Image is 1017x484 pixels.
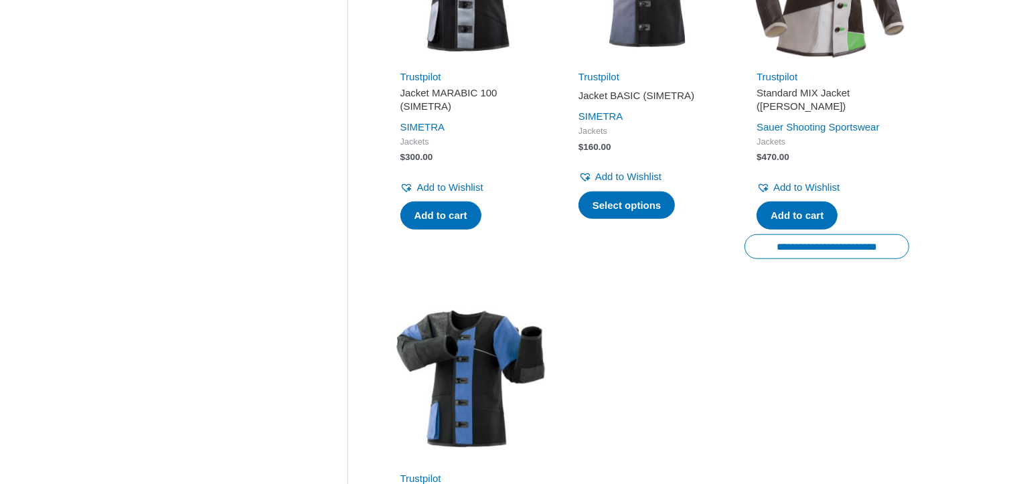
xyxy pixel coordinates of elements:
a: Add to cart: “Jacket MARABIC 100 (SIMETRA)” [400,201,481,230]
a: Trustpilot [757,71,797,82]
a: Add to cart: “Standard MIX Jacket (SAUER)” [757,201,838,230]
span: Add to Wishlist [417,181,483,193]
a: Trustpilot [400,71,441,82]
h2: Jacket BASIC (SIMETRA) [578,89,719,102]
a: Add to Wishlist [578,167,661,186]
span: $ [400,152,406,162]
a: Standard MIX Jacket ([PERSON_NAME]) [757,86,897,118]
bdi: 160.00 [578,142,611,152]
span: Add to Wishlist [773,181,840,193]
a: SIMETRA [578,110,623,122]
a: Add to Wishlist [400,178,483,197]
bdi: 470.00 [757,152,789,162]
a: Trustpilot [400,473,441,484]
span: Jackets [578,126,719,137]
bdi: 300.00 [400,152,433,162]
span: Jackets [400,137,541,148]
a: Jacket MARABIC 100 (SIMETRA) [400,86,541,118]
img: Jacket PRIMOFIT 10 [388,297,553,461]
span: $ [578,142,584,152]
span: Add to Wishlist [595,171,661,182]
a: SIMETRA [400,121,445,133]
h2: Standard MIX Jacket ([PERSON_NAME]) [757,86,897,112]
a: Add to Wishlist [757,178,840,197]
a: Jacket BASIC (SIMETRA) [578,89,719,107]
a: Sauer Shooting Sportswear [757,121,879,133]
span: Jackets [757,137,897,148]
a: Select options for “Jacket BASIC (SIMETRA)” [578,191,676,220]
span: $ [757,152,762,162]
a: Trustpilot [578,71,619,82]
h2: Jacket MARABIC 100 (SIMETRA) [400,86,541,112]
